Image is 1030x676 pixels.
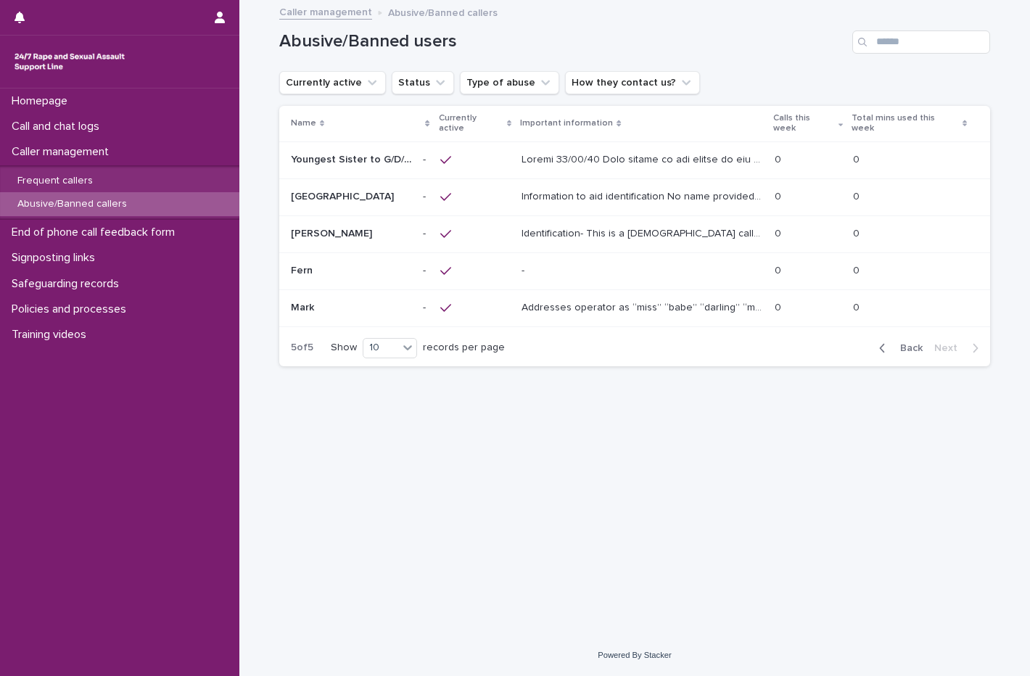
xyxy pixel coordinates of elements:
[852,30,990,54] input: Search
[279,289,990,326] tr: MarkMark -- Addresses operator as “miss” “babe” “darling” “my love”. Often puts “xx” at the end o...
[6,94,79,108] p: Homepage
[565,71,700,94] button: How they contact us?
[291,225,375,240] p: [PERSON_NAME]
[423,299,429,314] p: -
[423,225,429,240] p: -
[6,277,131,291] p: Safeguarding records
[279,330,325,366] p: 5 of 5
[291,115,316,131] p: Name
[291,299,317,314] p: Mark
[392,71,454,94] button: Status
[460,71,559,94] button: Type of abuse
[291,151,414,166] p: Youngest Sister to G/D/S/J/T
[775,151,784,166] p: 0
[331,342,357,354] p: Show
[6,120,111,133] p: Call and chat logs
[6,198,139,210] p: Abusive/Banned callers
[291,188,397,203] p: [GEOGRAPHIC_DATA]
[853,151,862,166] p: 0
[279,252,990,289] tr: FernFern -- -- 00 00
[6,328,98,342] p: Training videos
[6,175,104,187] p: Frequent callers
[423,188,429,203] p: -
[928,342,990,355] button: Next
[522,299,766,314] p: Addresses operator as “miss” “babe” “darling” “my love”. Often puts “xx” at the end of messages. ...
[279,215,990,252] tr: [PERSON_NAME][PERSON_NAME] -- Identification- This is a [DEMOGRAPHIC_DATA] caller who has been ab...
[853,225,862,240] p: 0
[423,262,429,277] p: -
[363,340,398,355] div: 10
[773,110,834,137] p: Calls this week
[279,3,372,20] a: Caller management
[279,71,386,94] button: Currently active
[868,342,928,355] button: Back
[439,110,504,137] p: Currently active
[6,251,107,265] p: Signposting links
[775,299,784,314] p: 0
[598,651,671,659] a: Powered By Stacker
[775,188,784,203] p: 0
[279,178,990,215] tr: [GEOGRAPHIC_DATA][GEOGRAPHIC_DATA] -- Information to aid identification No name provided, [DEMOGR...
[853,188,862,203] p: 0
[291,262,316,277] p: Fern
[522,262,527,277] p: -
[6,145,120,159] p: Caller management
[522,225,766,240] p: Identification- This is a male caller who has been abusive to members of the team by using the se...
[6,302,138,316] p: Policies and processes
[775,262,784,277] p: 0
[423,151,429,166] p: -
[12,47,128,76] img: rhQMoQhaT3yELyF149Cw
[853,299,862,314] p: 0
[520,115,613,131] p: Important information
[6,226,186,239] p: End of phone call feedback form
[279,141,990,178] tr: Youngest Sister to G/D/S/J/TYoungest Sister to G/D/S/J/T -- Loremi 33/00/40 Dolo sitame co adi el...
[891,343,923,353] span: Back
[852,110,959,137] p: Total mins used this week
[423,342,505,354] p: records per page
[522,188,766,203] p: Information to aid identification No name provided, Female caller, West Country ‘Gloucestershire/...
[775,225,784,240] p: 0
[388,4,498,20] p: Abusive/Banned callers
[853,262,862,277] p: 0
[279,31,846,52] h1: Abusive/Banned users
[934,343,966,353] span: Next
[522,151,766,166] p: Update 30/10/24 This caller is now unable to use the helpline due to inappropriate use. You can u...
